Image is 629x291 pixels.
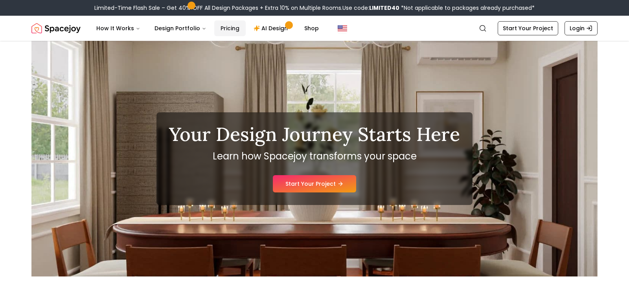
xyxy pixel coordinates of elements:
[342,4,399,12] span: Use code:
[273,175,356,192] a: Start Your Project
[94,4,535,12] div: Limited-Time Flash Sale – Get 40% OFF All Design Packages + Extra 10% on Multiple Rooms.
[214,20,246,36] a: Pricing
[298,20,325,36] a: Shop
[31,20,81,36] a: Spacejoy
[31,20,81,36] img: Spacejoy Logo
[565,21,598,35] a: Login
[148,20,213,36] button: Design Portfolio
[169,125,460,144] h1: Your Design Journey Starts Here
[90,20,147,36] button: How It Works
[247,20,296,36] a: AI Design
[90,20,325,36] nav: Main
[399,4,535,12] span: *Not applicable to packages already purchased*
[338,24,347,33] img: United States
[169,150,460,163] p: Learn how Spacejoy transforms your space
[369,4,399,12] b: LIMITED40
[498,21,558,35] a: Start Your Project
[31,16,598,41] nav: Global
